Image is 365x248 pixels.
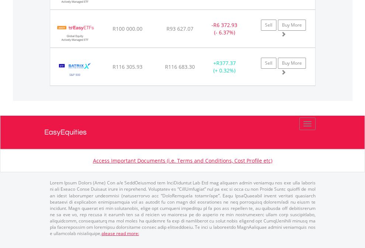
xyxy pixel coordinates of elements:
[261,20,276,31] a: Sell
[113,25,142,32] span: R100 000.00
[202,21,248,36] div: - (- 6.37%)
[54,19,96,45] img: TFSA.EASYGE.png
[216,60,236,67] span: R377.37
[261,58,276,69] a: Sell
[202,60,248,74] div: + (+ 0.32%)
[278,58,306,69] a: Buy More
[54,57,96,84] img: TFSA.STX500.png
[113,63,142,70] span: R116 305.93
[166,25,193,32] span: R93 627.07
[278,20,306,31] a: Buy More
[50,180,316,237] p: Lorem Ipsum Dolors (Ame) Con a/e SeddOeiusmod tem InciDiduntut Lab Etd mag aliquaen admin veniamq...
[165,63,195,70] span: R116 683.30
[213,21,237,28] span: R6 372.93
[44,116,321,149] a: EasyEquities
[101,230,139,237] a: please read more:
[93,157,272,164] a: Access Important Documents (i.e. Terms and Conditions, Cost Profile etc)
